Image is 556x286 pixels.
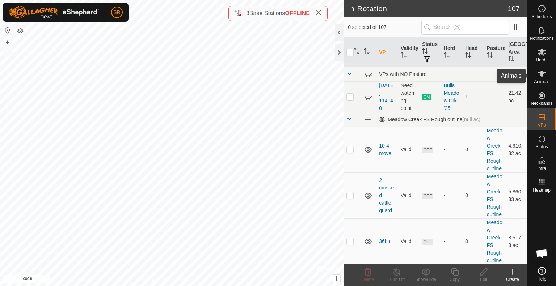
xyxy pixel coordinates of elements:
td: Valid [398,127,420,172]
a: 10-4 move [379,143,391,156]
a: Privacy Policy [143,277,170,283]
td: Valid [398,218,420,264]
td: Need watering point [398,81,420,112]
div: VPs with NO Pasture [379,71,524,77]
span: Schedules [531,14,552,19]
span: OFF [422,147,433,153]
p-sorticon: Activate to sort [422,49,428,55]
span: Notifications [530,36,553,40]
span: OFFLINE [285,10,310,16]
span: Neckbands [531,101,552,106]
th: Pasture [484,38,506,67]
p-sorticon: Activate to sort [465,53,471,59]
img: Gallagher Logo [9,6,99,19]
div: Copy [440,276,469,283]
span: Status [535,145,548,149]
a: Meadow Creek FS Rough outline [487,174,502,217]
span: 3 [246,10,249,16]
div: Edit [469,276,498,283]
td: - [484,81,506,112]
span: Heatmap [533,188,551,192]
span: OFF [422,239,433,245]
p-sorticon: Activate to sort [354,49,359,55]
th: Head [462,38,484,67]
th: VP [376,38,398,67]
a: Meadow Creek FS Rough outline [487,219,502,263]
div: - [444,238,460,245]
p-sorticon: Activate to sort [401,53,407,59]
div: Show/Hide [411,276,440,283]
div: - [444,192,460,199]
td: 0 [462,218,484,264]
th: Validity [398,38,420,67]
span: Animals [534,80,549,84]
span: 107 [508,3,520,14]
span: i [336,276,337,282]
a: Contact Us [179,277,200,283]
span: Help [537,277,546,281]
p-sorticon: Activate to sort [487,53,493,59]
h2: In Rotation [348,4,508,13]
div: Meadow Creek FS Rough outline [379,116,480,123]
td: 0 [462,172,484,218]
a: Meadow Creek FS Rough outline [487,128,502,171]
th: Herd [441,38,463,67]
span: Herds [536,58,547,62]
td: Valid [398,172,420,218]
a: [DATE] 114140 [379,82,393,111]
span: 0 selected of 107 [348,24,421,31]
th: [GEOGRAPHIC_DATA] Area [505,38,527,67]
button: – [3,47,12,56]
button: Reset Map [3,26,12,35]
td: 4,910.82 ac [505,127,527,172]
p-sorticon: Activate to sort [364,49,370,55]
a: Help [527,264,556,284]
td: 0 [462,127,484,172]
input: Search (S) [421,20,509,35]
div: Open chat [531,243,553,264]
div: Create [498,276,527,283]
span: SR [113,9,120,16]
span: (null ac) [462,116,480,122]
td: 21.42 ac [505,81,527,112]
div: - [444,146,460,153]
p-sorticon: Activate to sort [508,57,514,63]
button: Map Layers [16,26,25,35]
th: Status [419,38,441,67]
span: VPs [538,123,546,127]
span: ON [422,94,431,100]
a: 2 crossed cattle guard [379,177,394,213]
span: OFF [422,193,433,199]
td: 1 [462,81,484,112]
div: Bulls Meadow Crk '25 [444,82,460,112]
div: Turn Off [382,276,411,283]
p-sorticon: Activate to sort [444,53,450,59]
td: 5,860.33 ac [505,172,527,218]
span: Base Stations [249,10,285,16]
button: i [332,275,340,283]
span: Infra [537,166,546,171]
a: 36bull [379,238,392,244]
td: 8,517.3 ac [505,218,527,264]
span: Delete [362,277,374,282]
button: + [3,38,12,47]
